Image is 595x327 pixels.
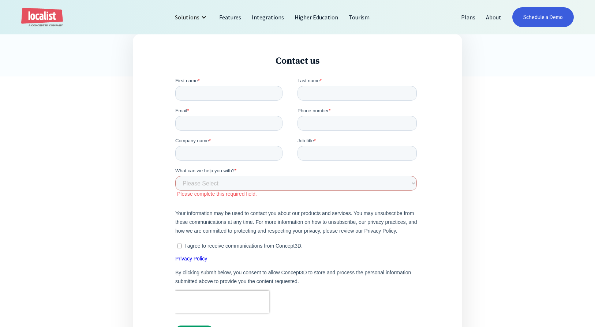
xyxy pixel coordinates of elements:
[247,8,289,26] a: Integrations
[169,8,214,26] div: Solutions
[456,8,481,26] a: Plans
[344,8,375,26] a: Tourism
[214,8,247,26] a: Features
[175,55,420,67] h3: Contact us
[175,13,199,22] div: Solutions
[512,7,574,27] a: Schedule a Demo
[481,8,507,26] a: About
[21,8,63,27] a: home
[289,8,344,26] a: Higher Education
